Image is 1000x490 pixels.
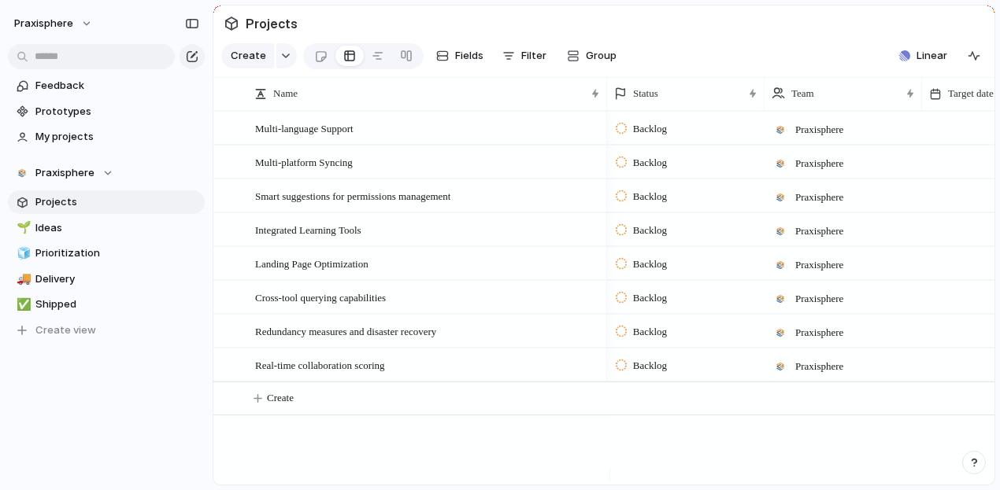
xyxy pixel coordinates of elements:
span: Filter [521,48,546,64]
button: 🧊 [14,245,30,261]
span: Fields [455,48,483,64]
a: Feedback [8,74,205,98]
span: Prototypes [35,104,199,120]
button: ✅ [14,297,30,312]
span: Integrated Learning Tools [255,220,361,238]
span: Backlog [633,223,667,238]
a: 🚚Delivery [8,267,205,291]
span: Projects [35,194,199,210]
span: Praxisphere [795,223,843,239]
span: Multi-platform Syncing [255,153,353,171]
span: Shipped [35,297,199,312]
span: Praxisphere [795,359,843,374]
button: Praxisphere [8,161,205,185]
span: Backlog [633,189,667,204]
span: Status [633,86,658,101]
span: Cross-tool querying capabilities [255,288,386,306]
div: 🌱 [17,219,28,237]
button: Create [221,43,274,68]
span: Landing Page Optimization [255,254,369,272]
span: Delivery [35,271,199,287]
span: Projects [243,9,301,38]
span: Linear [917,48,947,64]
span: Praxisphere [795,156,843,171]
span: Praxisphere [35,165,94,181]
span: Backlog [633,155,667,171]
a: Prototypes [8,100,205,123]
button: 🚚 [14,271,30,287]
div: ✅ [17,296,28,314]
span: Backlog [633,256,667,272]
button: 🌱 [14,220,30,236]
span: Praxisphere [795,122,843,138]
span: Target date [948,86,994,101]
span: Backlog [633,121,667,137]
div: 🧊 [17,245,28,263]
span: My projects [35,129,199,145]
span: Smart suggestions for permissions management [255,186,450,204]
div: 🚚 [17,270,28,288]
a: Projects [8,190,205,214]
a: ✅Shipped [8,293,205,316]
span: Praxisphere [795,190,843,205]
span: Multi-language Support [255,119,354,137]
button: Praxisphere [7,11,101,36]
span: Praxisphere [795,325,843,341]
button: Filter [496,43,553,68]
button: Group [559,43,624,68]
button: Create view [8,319,205,342]
a: 🧊Prioritization [8,241,205,265]
span: Create view [35,322,96,338]
button: Fields [430,43,490,68]
span: Feedback [35,78,199,94]
span: Real-time collaboration scoring [255,356,385,374]
span: Praxisphere [14,16,73,31]
a: My projects [8,125,205,149]
span: Praxisphere [795,291,843,307]
span: Praxisphere [795,257,843,273]
button: Linear [893,44,954,68]
span: Name [273,86,298,101]
span: Team [791,86,814,101]
span: Backlog [633,324,667,340]
span: Backlog [633,290,667,306]
span: Create [267,390,294,406]
span: Backlog [633,358,667,374]
span: Prioritization [35,245,199,261]
span: Group [586,48,617,64]
a: 🌱Ideas [8,216,205,240]
span: Ideas [35,220,199,236]
span: Redundancy measures and disaster recovery [255,322,436,340]
span: Create [231,48,266,64]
